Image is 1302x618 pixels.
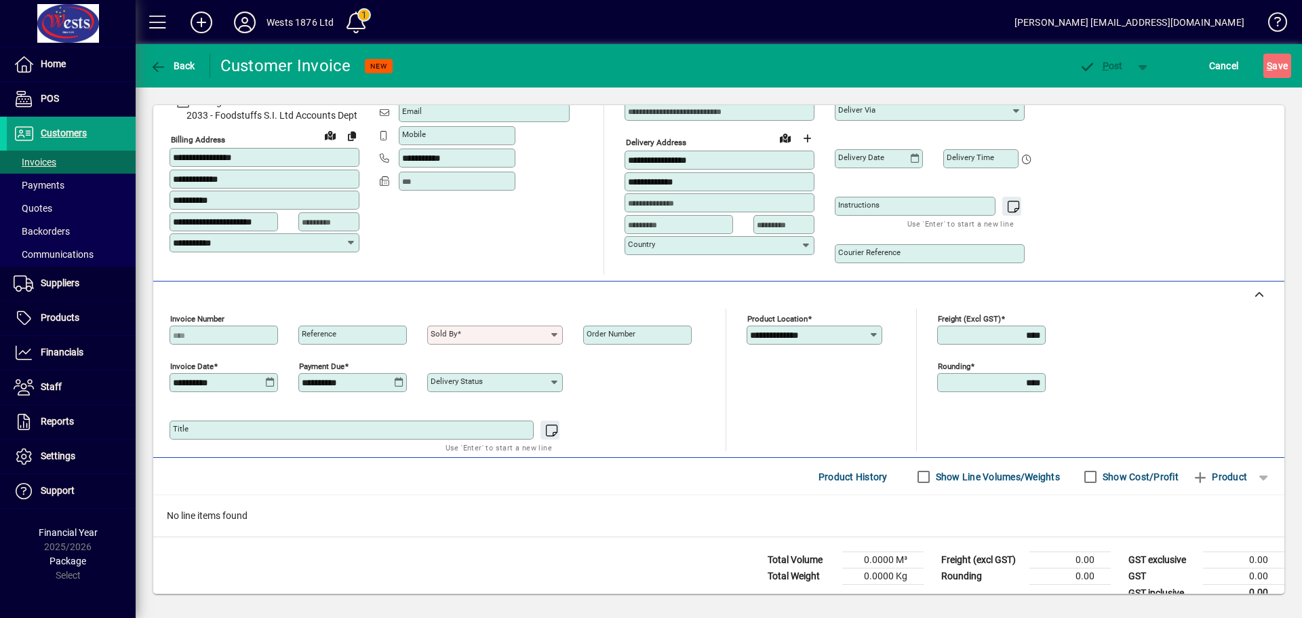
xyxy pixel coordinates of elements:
span: Support [41,485,75,496]
span: Settings [41,450,75,461]
div: [PERSON_NAME] [EMAIL_ADDRESS][DOMAIN_NAME] [1014,12,1244,33]
mat-label: Invoice number [170,314,224,324]
td: 0.00 [1203,552,1284,568]
a: Backorders [7,220,136,243]
mat-label: Delivery date [838,153,884,162]
span: Financial Year [39,527,98,538]
span: Communications [14,249,94,260]
mat-hint: Use 'Enter' to start a new line [446,440,552,455]
mat-label: Delivery time [947,153,994,162]
mat-label: Order number [587,329,635,339]
span: Product History [818,466,888,488]
button: Profile [223,10,267,35]
a: Financials [7,336,136,370]
span: Quotes [14,203,52,214]
span: NEW [370,62,387,71]
td: Total Weight [761,568,842,585]
span: Product [1192,466,1247,488]
mat-label: Courier Reference [838,248,901,257]
td: GST [1122,568,1203,585]
a: Suppliers [7,267,136,301]
td: Rounding [934,568,1029,585]
label: Show Cost/Profit [1100,470,1179,484]
td: 0.00 [1029,552,1111,568]
span: Financials [41,347,83,358]
mat-label: Deliver via [838,105,875,115]
mat-hint: Use 'Enter' to start a new line [907,216,1014,231]
span: Products [41,312,79,323]
button: Cancel [1206,54,1242,78]
td: 0.0000 M³ [842,552,924,568]
mat-label: Title [173,424,189,433]
span: Payments [14,180,64,191]
span: ost [1079,60,1123,71]
span: Customers [41,128,87,138]
mat-label: Sold by [431,329,457,339]
td: 0.00 [1203,568,1284,585]
button: Product History [813,465,893,489]
td: 0.00 [1203,585,1284,602]
button: Choose address [796,128,818,149]
a: Home [7,47,136,81]
mat-label: Country [628,239,655,249]
span: Suppliers [41,277,79,288]
mat-label: Email [402,107,422,116]
a: Support [7,474,136,508]
a: Staff [7,370,136,404]
span: Backorders [14,226,70,237]
span: 2033 - Foodstuffs S.I. Ltd Accounts Dept [170,109,359,123]
span: Back [150,60,195,71]
app-page-header-button: Back [136,54,210,78]
a: Products [7,301,136,335]
span: ave [1267,55,1288,77]
mat-label: Product location [747,314,808,324]
span: Cancel [1209,55,1239,77]
button: Copy to Delivery address [341,125,363,147]
a: POS [7,82,136,116]
div: Customer Invoice [220,55,351,77]
span: Package [50,556,86,566]
button: Save [1263,54,1291,78]
mat-label: Payment due [299,362,344,371]
mat-label: Freight (excl GST) [938,314,1001,324]
span: Reports [41,416,74,427]
td: GST exclusive [1122,552,1203,568]
a: Quotes [7,197,136,220]
button: Post [1072,54,1130,78]
a: Settings [7,440,136,474]
mat-label: Mobile [402,130,426,139]
span: POS [41,93,59,104]
td: 0.0000 Kg [842,568,924,585]
span: Staff [41,381,62,392]
a: Payments [7,174,136,197]
mat-label: Instructions [838,200,880,210]
a: Invoices [7,151,136,174]
span: S [1267,60,1272,71]
td: GST inclusive [1122,585,1203,602]
button: Back [146,54,199,78]
div: No line items found [153,495,1284,537]
mat-label: Invoice date [170,362,214,371]
span: Invoices [14,157,56,168]
button: Product [1185,465,1254,489]
a: Knowledge Base [1258,3,1285,47]
a: View on map [319,124,341,146]
div: Wests 1876 Ltd [267,12,334,33]
td: 0.00 [1029,568,1111,585]
td: Freight (excl GST) [934,552,1029,568]
span: P [1103,60,1109,71]
mat-label: Rounding [938,362,970,371]
mat-label: Delivery status [431,376,483,386]
mat-label: Reference [302,329,336,339]
a: View on map [774,127,796,149]
td: Total Volume [761,552,842,568]
span: Home [41,58,66,69]
a: Communications [7,243,136,266]
button: Add [180,10,223,35]
a: Reports [7,405,136,439]
label: Show Line Volumes/Weights [933,470,1060,484]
